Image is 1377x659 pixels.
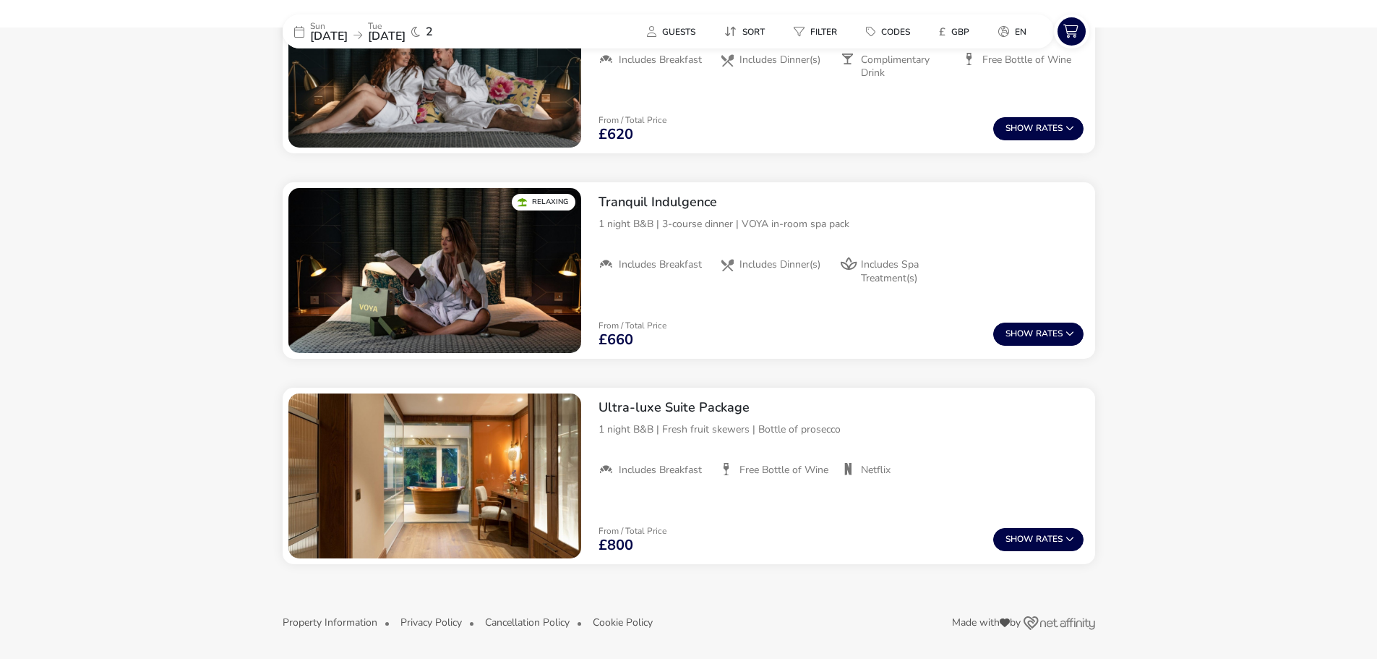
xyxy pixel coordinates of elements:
[952,618,1021,628] span: Made with by
[854,21,922,42] button: Codes
[742,26,765,38] span: Sort
[368,22,406,30] p: Tue
[599,127,633,142] span: £620
[587,182,1095,297] div: Tranquil Indulgence1 night B&B | 3-course dinner | VOYA in-room spa packIncludes BreakfastInclude...
[739,464,828,477] span: Free Bottle of Wine
[1005,124,1036,133] span: Show
[283,617,377,628] button: Property Information
[982,54,1071,67] span: Free Bottle of Wine
[599,333,633,347] span: £660
[599,194,1084,211] h2: Tranquil Indulgence
[739,258,820,271] span: Includes Dinner(s)
[599,527,666,535] p: From / Total Price
[593,617,653,628] button: Cookie Policy
[951,26,969,38] span: GBP
[987,21,1038,42] button: en
[1005,535,1036,544] span: Show
[599,422,1084,437] p: 1 night B&B | Fresh fruit skewers | Bottle of prosecco
[713,21,776,42] button: Sort
[927,21,981,42] button: £GBP
[599,538,633,553] span: £800
[619,54,702,67] span: Includes Breakfast
[782,21,849,42] button: Filter
[713,21,782,42] naf-pibe-menu-bar-item: Sort
[587,388,1095,489] div: Ultra-luxe Suite Package 1 night B&B | Fresh fruit skewers | Bottle of prosecco Includes Breakfas...
[485,617,570,628] button: Cancellation Policy
[512,194,575,211] div: Relaxing
[993,528,1084,551] button: ShowRates
[619,464,702,477] span: Includes Breakfast
[619,258,702,271] span: Includes Breakfast
[288,188,581,353] swiper-slide: 1 / 1
[635,21,707,42] button: Guests
[599,116,666,124] p: From / Total Price
[368,28,406,44] span: [DATE]
[599,399,1084,416] h2: Ultra-luxe Suite Package
[599,321,666,330] p: From / Total Price
[987,21,1044,42] naf-pibe-menu-bar-item: en
[854,21,927,42] naf-pibe-menu-bar-item: Codes
[310,22,348,30] p: Sun
[881,26,910,38] span: Codes
[662,26,695,38] span: Guests
[739,54,820,67] span: Includes Dinner(s)
[993,323,1084,346] button: ShowRates
[782,21,854,42] naf-pibe-menu-bar-item: Filter
[993,117,1084,140] button: ShowRates
[599,216,1084,231] p: 1 night B&B | 3-course dinner | VOYA in-room spa pack
[426,26,433,38] span: 2
[288,394,581,558] swiper-slide: 1 / 1
[283,14,499,48] div: Sun[DATE]Tue[DATE]2
[1005,329,1036,339] span: Show
[861,464,891,477] span: Netflix
[400,617,462,628] button: Privacy Policy
[810,26,837,38] span: Filter
[927,21,987,42] naf-pibe-menu-bar-item: £GBP
[861,258,951,284] span: Includes Spa Treatment(s)
[861,54,951,80] span: Complimentary Drink
[310,28,348,44] span: [DATE]
[1015,26,1026,38] span: en
[635,21,713,42] naf-pibe-menu-bar-item: Guests
[939,25,945,39] i: £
